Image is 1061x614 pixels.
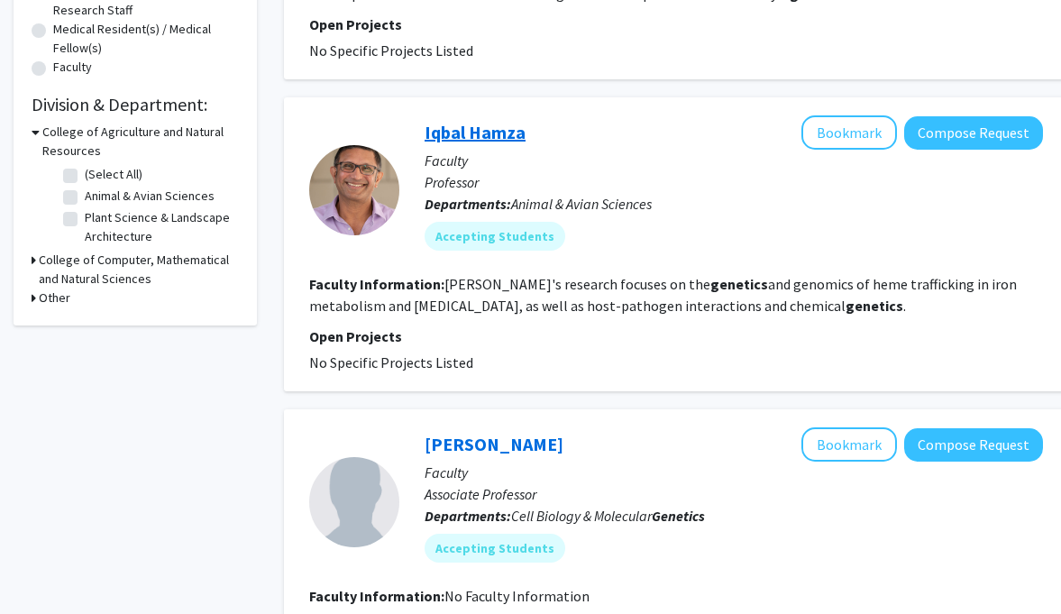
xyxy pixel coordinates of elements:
[309,353,473,371] span: No Specific Projects Listed
[846,297,903,315] b: genetics
[85,208,234,246] label: Plant Science & Landscape Architecture
[39,289,70,307] h3: Other
[511,195,652,213] span: Animal & Avian Sciences
[309,275,1017,315] fg-read-more: [PERSON_NAME]'s research focuses on the and genomics of heme trafficking in iron metabolism and [...
[652,507,705,525] b: Genetics
[425,534,565,563] mat-chip: Accepting Students
[511,507,705,525] span: Cell Biology & Molecular
[710,275,768,293] b: genetics
[85,165,142,184] label: (Select All)
[53,20,239,58] label: Medical Resident(s) / Medical Fellow(s)
[425,222,565,251] mat-chip: Accepting Students
[53,58,92,77] label: Faculty
[425,433,563,455] a: [PERSON_NAME]
[444,587,590,605] span: No Faculty Information
[85,187,215,206] label: Animal & Avian Sciences
[801,115,897,150] button: Add Iqbal Hamza to Bookmarks
[39,251,239,289] h3: College of Computer, Mathematical and Natural Sciences
[42,123,239,160] h3: College of Agriculture and Natural Resources
[425,483,1043,505] p: Associate Professor
[309,325,1043,347] p: Open Projects
[425,171,1043,193] p: Professor
[904,428,1043,462] button: Compose Request to Brian Pierce
[309,14,1043,35] p: Open Projects
[425,121,526,143] a: Iqbal Hamza
[425,195,511,213] b: Departments:
[309,587,444,605] b: Faculty Information:
[425,507,511,525] b: Departments:
[32,94,239,115] h2: Division & Department:
[14,533,77,600] iframe: Chat
[425,462,1043,483] p: Faculty
[904,116,1043,150] button: Compose Request to Iqbal Hamza
[309,41,473,60] span: No Specific Projects Listed
[425,150,1043,171] p: Faculty
[309,275,444,293] b: Faculty Information:
[801,427,897,462] button: Add Brian Pierce to Bookmarks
